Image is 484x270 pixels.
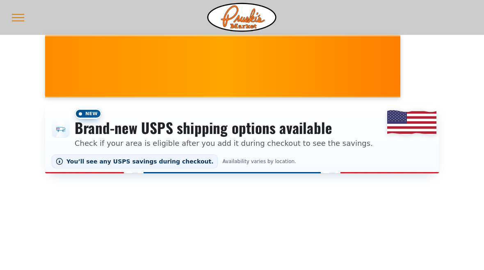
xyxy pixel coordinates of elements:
p: Check if your area is eligible after you add it during checkout to see the savings. [75,138,373,149]
span: Availability varies by location. [221,159,298,164]
button: menu [7,7,29,28]
div: Shipping options announcement [45,104,439,173]
span: New [75,109,102,119]
h3: Brand-new USPS shipping options available [75,119,373,137]
span: You’ll see any USPS savings during checkout. [66,158,214,165]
